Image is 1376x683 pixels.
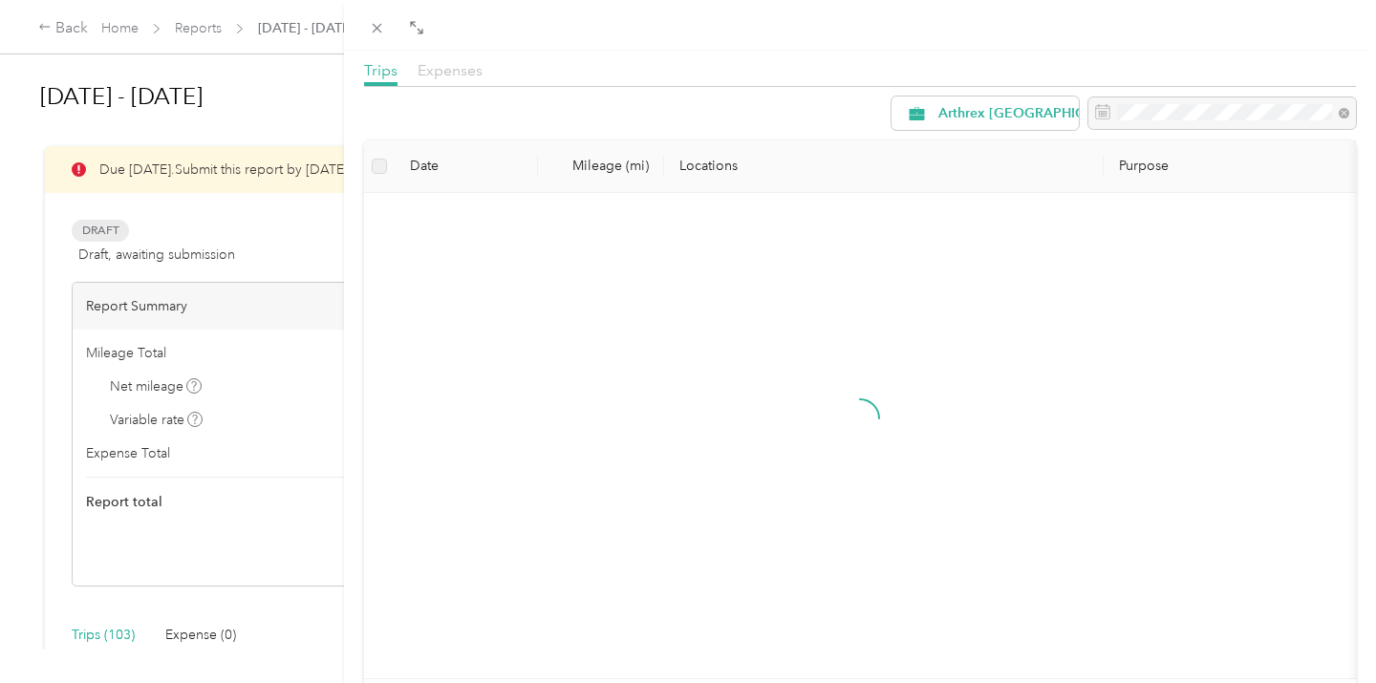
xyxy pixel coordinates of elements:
[1104,140,1371,193] th: Purpose
[364,61,398,79] span: Trips
[938,107,1131,120] span: Arthrex [GEOGRAPHIC_DATA]
[1269,576,1376,683] iframe: Everlance-gr Chat Button Frame
[418,61,483,79] span: Expenses
[395,140,538,193] th: Date
[538,140,664,193] th: Mileage (mi)
[664,140,1104,193] th: Locations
